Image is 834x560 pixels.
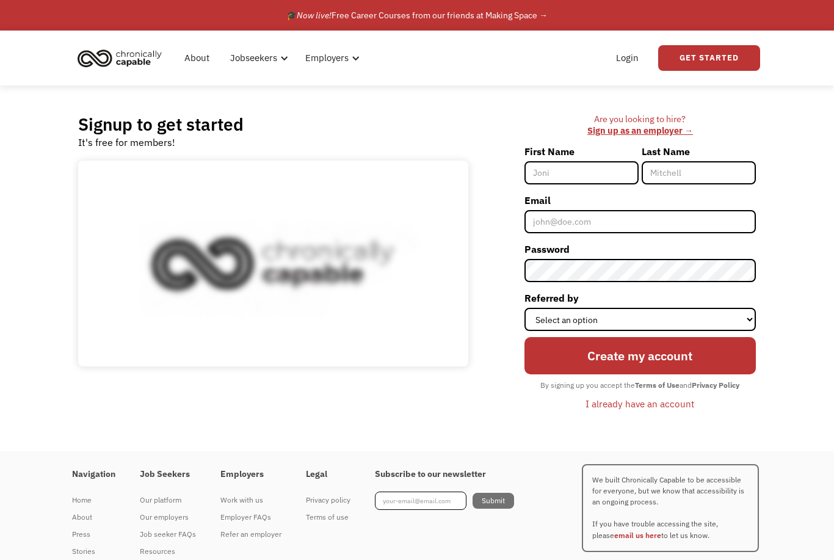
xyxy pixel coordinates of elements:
a: Our employers [140,509,196,526]
label: Referred by [524,288,756,308]
div: Press [72,527,115,542]
label: First Name [524,142,639,161]
img: Chronically Capable logo [74,45,165,71]
div: Employers [305,51,349,65]
a: Job seeker FAQs [140,526,196,543]
label: Last Name [642,142,756,161]
form: Footer Newsletter [375,492,514,510]
div: Terms of use [306,510,350,525]
a: Terms of use [306,509,350,526]
div: Employers [298,38,363,78]
div: It's free for members! [78,135,175,150]
a: Login [609,38,646,78]
div: Are you looking to hire? ‍ [524,114,756,136]
a: Privacy policy [306,492,350,509]
div: About [72,510,115,525]
a: home [74,45,171,71]
h4: Job Seekers [140,469,196,480]
em: Now live! [297,10,332,21]
label: Email [524,191,756,210]
div: Job seeker FAQs [140,527,196,542]
strong: Privacy Policy [692,380,739,390]
div: I already have an account [586,396,694,411]
div: By signing up you accept the and [534,377,745,393]
div: Employer FAQs [220,510,281,525]
input: Mitchell [642,161,756,184]
h4: Navigation [72,469,115,480]
a: Home [72,492,115,509]
h4: Legal [306,469,350,480]
form: Member-Signup-Form [524,142,756,413]
h4: Employers [220,469,281,480]
a: Stories [72,543,115,560]
div: Resources [140,544,196,559]
input: Joni [524,161,639,184]
div: Refer an employer [220,527,281,542]
div: Home [72,493,115,507]
input: Submit [473,493,514,509]
a: Sign up as an employer → [587,125,693,136]
input: Create my account [524,337,756,374]
div: Our platform [140,493,196,507]
h4: Subscribe to our newsletter [375,469,514,480]
a: About [72,509,115,526]
div: Stories [72,544,115,559]
a: email us here [614,531,661,540]
input: your-email@email.com [375,492,466,510]
div: Work with us [220,493,281,507]
h2: Signup to get started [78,114,244,135]
a: Our platform [140,492,196,509]
a: Press [72,526,115,543]
a: Refer an employer [220,526,281,543]
a: Get Started [658,45,760,71]
a: Work with us [220,492,281,509]
input: john@doe.com [524,210,756,233]
div: Jobseekers [223,38,292,78]
p: We built Chronically Capable to be accessible for everyone, but we know that accessibility is an ... [582,464,759,552]
a: Resources [140,543,196,560]
label: Password [524,239,756,259]
div: Our employers [140,510,196,525]
a: About [177,38,217,78]
div: Jobseekers [230,51,277,65]
strong: Terms of Use [635,380,680,390]
a: Employer FAQs [220,509,281,526]
div: Privacy policy [306,493,350,507]
div: 🎓 Free Career Courses from our friends at Making Space → [286,8,548,23]
a: I already have an account [576,393,703,414]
